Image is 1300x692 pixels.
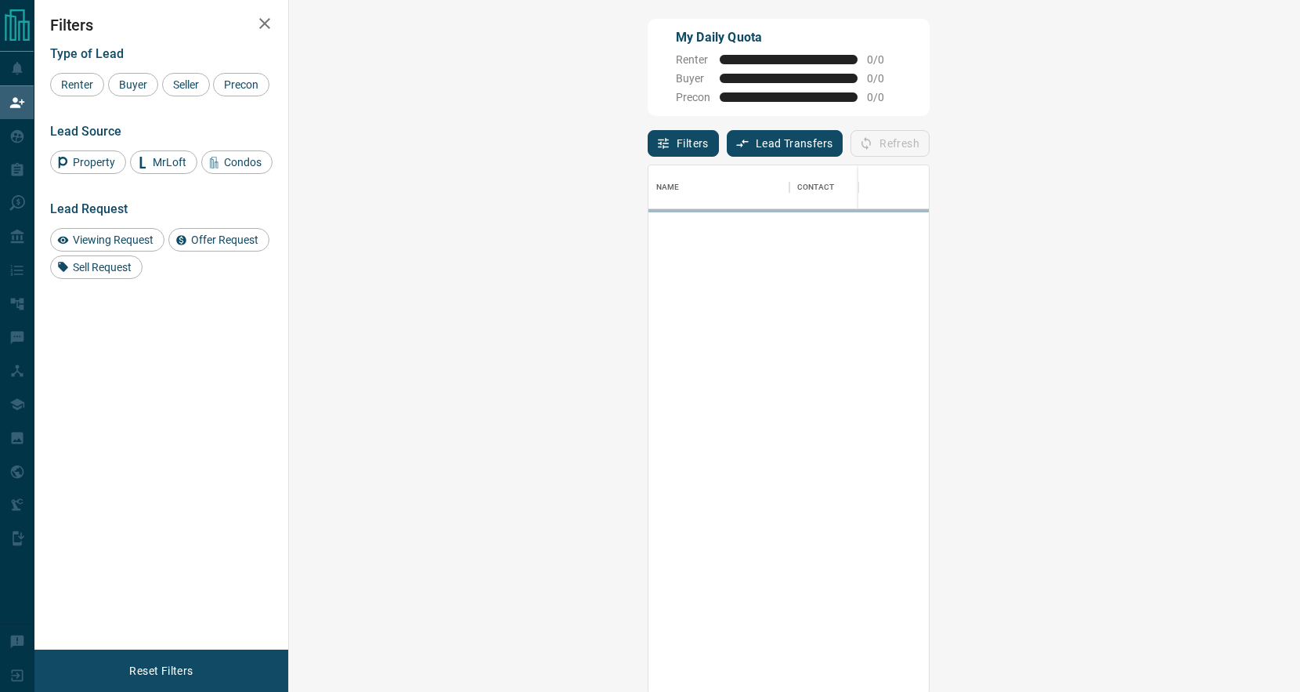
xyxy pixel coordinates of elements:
[50,255,143,279] div: Sell Request
[147,156,192,168] span: MrLoft
[648,165,789,209] div: Name
[50,150,126,174] div: Property
[50,124,121,139] span: Lead Source
[67,261,137,274] span: Sell Request
[676,72,710,85] span: Buyer
[867,72,901,85] span: 0 / 0
[67,156,121,168] span: Property
[162,73,210,96] div: Seller
[867,53,901,66] span: 0 / 0
[50,46,124,61] span: Type of Lead
[186,234,264,246] span: Offer Request
[114,78,153,91] span: Buyer
[50,201,128,216] span: Lead Request
[727,130,843,157] button: Lead Transfers
[797,165,834,209] div: Contact
[867,91,901,103] span: 0 / 0
[676,91,710,103] span: Precon
[50,73,104,96] div: Renter
[656,165,680,209] div: Name
[67,234,159,246] span: Viewing Request
[218,78,264,91] span: Precon
[168,78,204,91] span: Seller
[648,130,719,157] button: Filters
[168,228,269,252] div: Offer Request
[676,28,901,47] p: My Daily Quota
[50,228,164,252] div: Viewing Request
[50,16,273,34] h2: Filters
[119,658,203,684] button: Reset Filters
[201,150,273,174] div: Condos
[789,165,915,209] div: Contact
[218,156,267,168] span: Condos
[56,78,99,91] span: Renter
[130,150,197,174] div: MrLoft
[676,53,710,66] span: Renter
[213,73,269,96] div: Precon
[108,73,158,96] div: Buyer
